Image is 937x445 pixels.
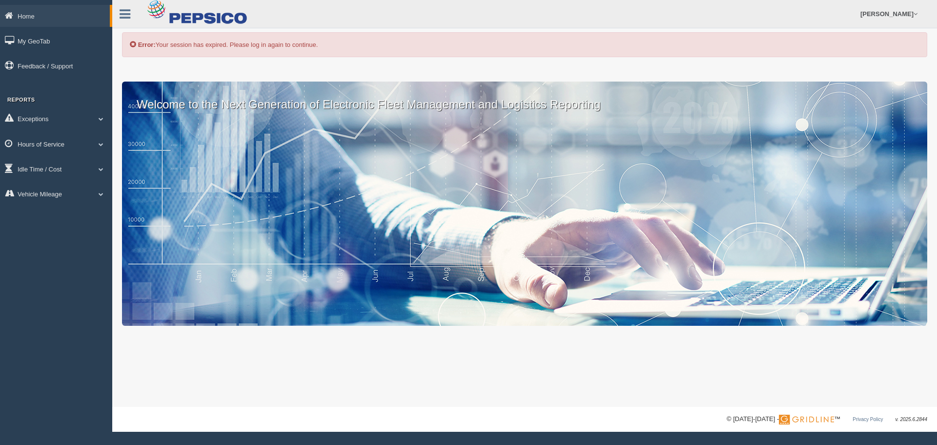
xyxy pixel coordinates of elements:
b: Error: [138,41,156,48]
div: © [DATE]-[DATE] - ™ [727,414,927,424]
img: Gridline [779,415,834,424]
p: Welcome to the Next Generation of Electronic Fleet Management and Logistics Reporting [122,82,927,113]
div: Your session has expired. Please log in again to continue. [122,32,927,57]
span: v. 2025.6.2844 [896,417,927,422]
a: Privacy Policy [853,417,883,422]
